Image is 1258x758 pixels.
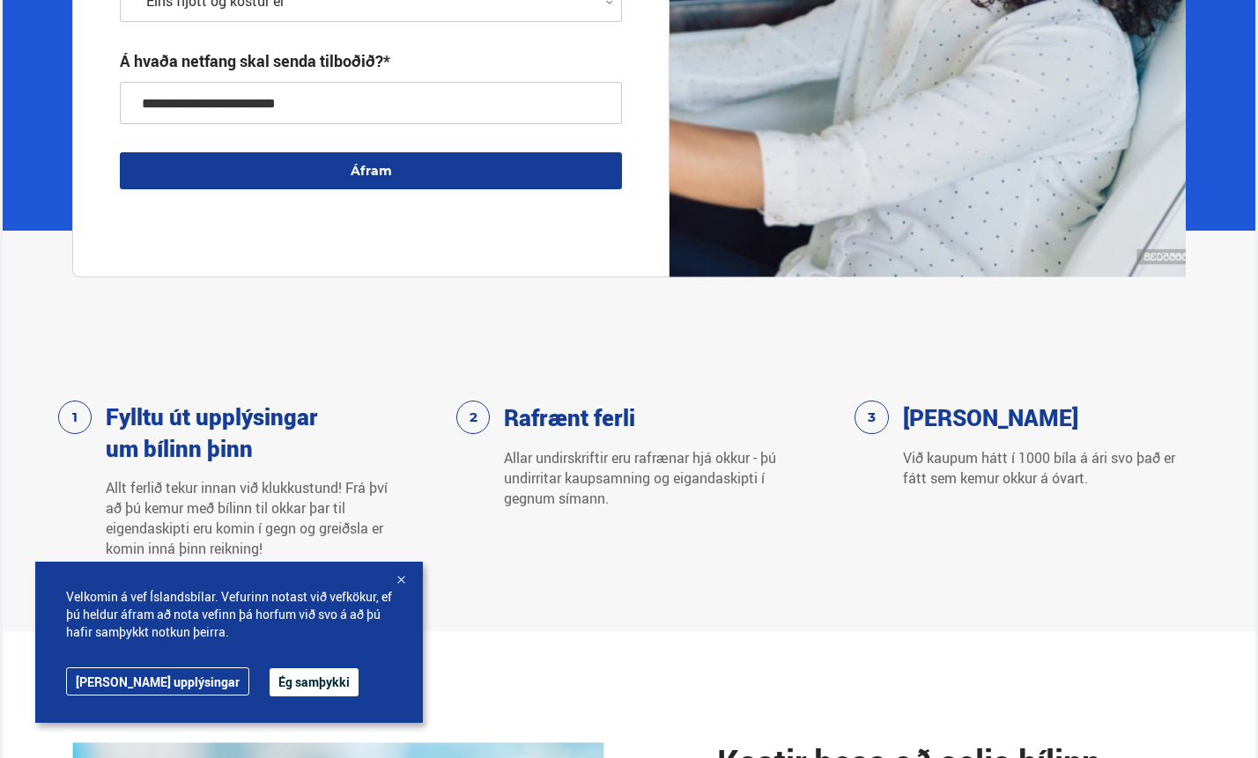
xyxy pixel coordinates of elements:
[120,152,623,189] button: Áfram
[270,668,359,696] button: Ég samþykki
[66,667,249,695] a: [PERSON_NAME] upplýsingar
[903,401,1078,433] h3: [PERSON_NAME]
[66,588,392,641] span: Velkomin á vef Íslandsbílar. Vefurinn notast við vefkökur, ef þú heldur áfram að nota vefinn þá h...
[504,448,791,509] p: Allar undirskriftir eru rafrænar hjá okkur - þú undirritar kaupsamning og eigandaskipti í gegnum ...
[504,401,635,433] h3: Rafrænt ferli
[106,401,326,464] h3: Fylltu út upplýsingar um bílinn þinn
[106,478,393,559] p: Allt ferlið tekur innan við klukkustund! Frá því að þú kemur með bílinn til okkar þar til eigenda...
[903,448,1190,489] p: Við kaupum hátt í 1000 bíla á ári svo það er fátt sem kemur okkur á óvart.
[120,50,390,71] div: Á hvaða netfang skal senda tilboðið?*
[14,7,67,60] button: Opna LiveChat spjallviðmót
